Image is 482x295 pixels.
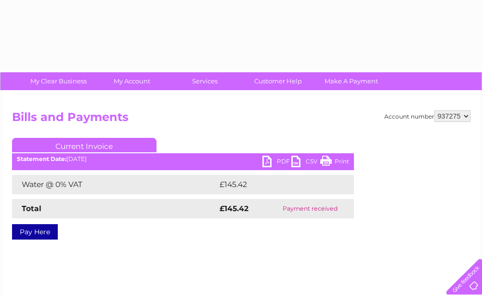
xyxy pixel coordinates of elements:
[12,224,58,240] a: Pay Here
[12,138,156,152] a: Current Invoice
[92,72,171,90] a: My Account
[165,72,245,90] a: Services
[12,175,217,194] td: Water @ 0% VAT
[220,204,248,213] strong: £145.42
[320,156,349,170] a: Print
[266,199,354,218] td: Payment received
[238,72,318,90] a: Customer Help
[312,72,391,90] a: Make A Payment
[19,72,98,90] a: My Clear Business
[22,204,41,213] strong: Total
[12,110,470,129] h2: Bills and Payments
[17,155,66,162] b: Statement Date:
[384,110,470,122] div: Account number
[12,156,354,162] div: [DATE]
[262,156,291,170] a: PDF
[291,156,320,170] a: CSV
[217,175,336,194] td: £145.42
